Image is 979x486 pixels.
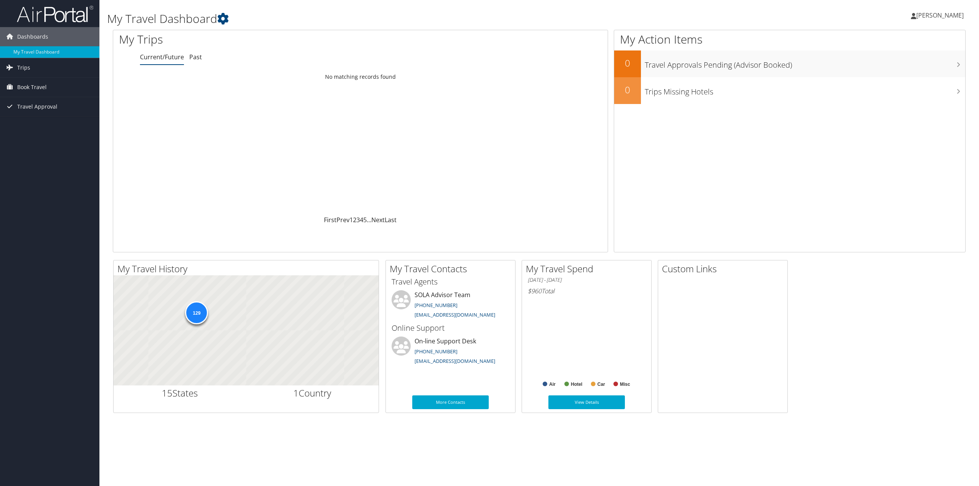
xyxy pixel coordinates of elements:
[140,53,184,61] a: Current/Future
[119,387,241,400] h2: States
[17,5,93,23] img: airportal-logo.png
[571,382,582,387] text: Hotel
[415,302,457,309] a: [PHONE_NUMBER]
[528,276,646,284] h6: [DATE] - [DATE]
[324,216,337,224] a: First
[548,395,625,409] a: View Details
[415,311,495,318] a: [EMAIL_ADDRESS][DOMAIN_NAME]
[388,290,513,322] li: SOLA Advisor Team
[614,77,965,104] a: 0Trips Missing Hotels
[526,262,651,275] h2: My Travel Spend
[412,395,489,409] a: More Contacts
[353,216,356,224] a: 2
[614,83,641,96] h2: 0
[162,387,172,399] span: 15
[415,348,457,355] a: [PHONE_NUMBER]
[597,382,605,387] text: Car
[645,83,965,97] h3: Trips Missing Hotels
[415,358,495,364] a: [EMAIL_ADDRESS][DOMAIN_NAME]
[350,216,353,224] a: 1
[17,97,57,116] span: Travel Approval
[293,387,299,399] span: 1
[388,336,513,368] li: On-line Support Desk
[392,276,509,287] h3: Travel Agents
[371,216,385,224] a: Next
[549,382,556,387] text: Air
[17,27,48,46] span: Dashboards
[356,216,360,224] a: 3
[17,78,47,97] span: Book Travel
[614,31,965,47] h1: My Action Items
[367,216,371,224] span: …
[385,216,397,224] a: Last
[117,262,379,275] h2: My Travel History
[360,216,363,224] a: 4
[662,262,787,275] h2: Custom Links
[363,216,367,224] a: 5
[645,56,965,70] h3: Travel Approvals Pending (Advisor Booked)
[107,11,683,27] h1: My Travel Dashboard
[390,262,515,275] h2: My Travel Contacts
[620,382,630,387] text: Misc
[252,387,373,400] h2: Country
[916,11,964,20] span: [PERSON_NAME]
[614,57,641,70] h2: 0
[528,287,646,295] h6: Total
[185,301,208,324] div: 129
[528,287,542,295] span: $960
[113,70,608,84] td: No matching records found
[911,4,971,27] a: [PERSON_NAME]
[337,216,350,224] a: Prev
[614,50,965,77] a: 0Travel Approvals Pending (Advisor Booked)
[119,31,396,47] h1: My Trips
[392,323,509,333] h3: Online Support
[17,58,30,77] span: Trips
[189,53,202,61] a: Past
